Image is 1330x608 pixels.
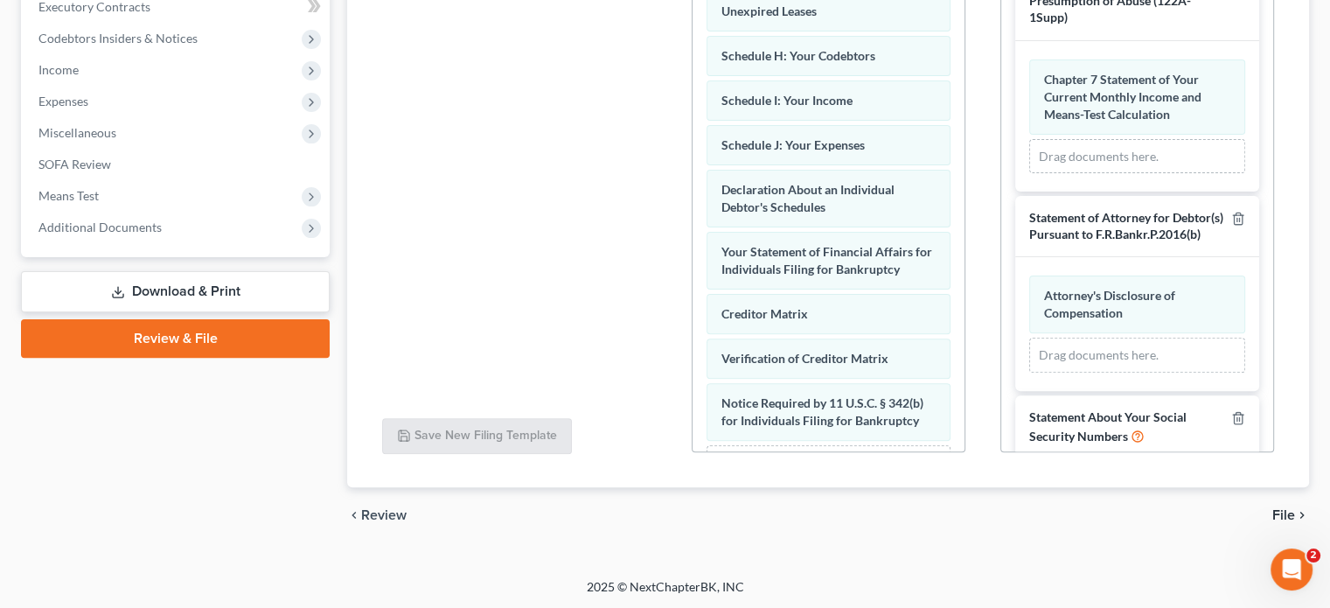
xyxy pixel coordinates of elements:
[1272,508,1295,522] span: File
[721,244,932,276] span: Your Statement of Financial Affairs for Individuals Filing for Bankruptcy
[24,149,330,180] a: SOFA Review
[382,418,572,455] button: Save New Filing Template
[38,31,198,45] span: Codebtors Insiders & Notices
[1029,409,1187,444] span: Statement About Your Social Security Numbers
[1295,508,1309,522] i: chevron_right
[721,351,888,366] span: Verification of Creditor Matrix
[721,137,865,152] span: Schedule J: Your Expenses
[721,306,808,321] span: Creditor Matrix
[38,94,88,108] span: Expenses
[347,508,424,522] button: chevron_left Review
[721,48,875,63] span: Schedule H: Your Codebtors
[1306,549,1320,563] span: 2
[38,157,111,171] span: SOFA Review
[38,62,79,77] span: Income
[38,220,162,234] span: Additional Documents
[721,395,923,428] span: Notice Required by 11 U.S.C. § 342(b) for Individuals Filing for Bankruptcy
[1029,210,1223,241] span: Statement of Attorney for Debtor(s) Pursuant to F.R.Bankr.P.2016(b)
[38,188,99,203] span: Means Test
[361,508,407,522] span: Review
[707,445,950,526] div: Drag-and-drop in any documents from the left. These will be merged into the Petition PDF Packet. ...
[721,93,853,108] span: Schedule I: Your Income
[721,182,895,214] span: Declaration About an Individual Debtor's Schedules
[1271,549,1313,591] iframe: Intercom live chat
[21,319,330,358] a: Review & File
[1044,72,1201,122] span: Chapter 7 Statement of Your Current Monthly Income and Means-Test Calculation
[1029,338,1245,373] div: Drag documents here.
[1029,139,1245,174] div: Drag documents here.
[347,508,361,522] i: chevron_left
[1044,288,1175,320] span: Attorney's Disclosure of Compensation
[21,271,330,312] a: Download & Print
[38,125,116,140] span: Miscellaneous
